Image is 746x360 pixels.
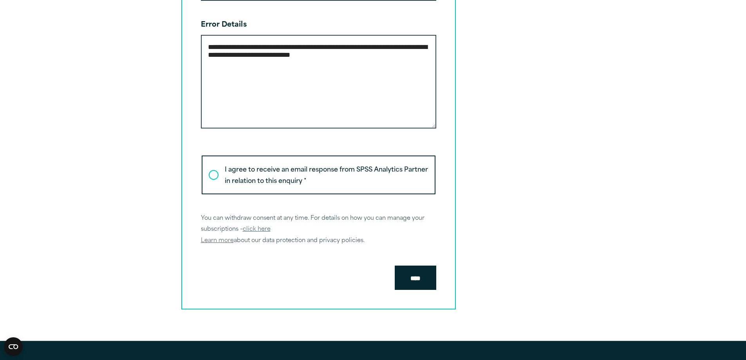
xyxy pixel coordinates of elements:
[201,215,424,244] span: You can withdraw consent at any time. For details on how you can manage your subscriptions – abou...
[201,22,247,29] label: Error Details
[202,156,435,194] label: I agree to receive an email response from SPSS Analytics Partner in relation to this enquiry *
[201,238,234,244] a: Learn more
[4,337,23,356] button: Open CMP widget
[243,226,271,232] a: click here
